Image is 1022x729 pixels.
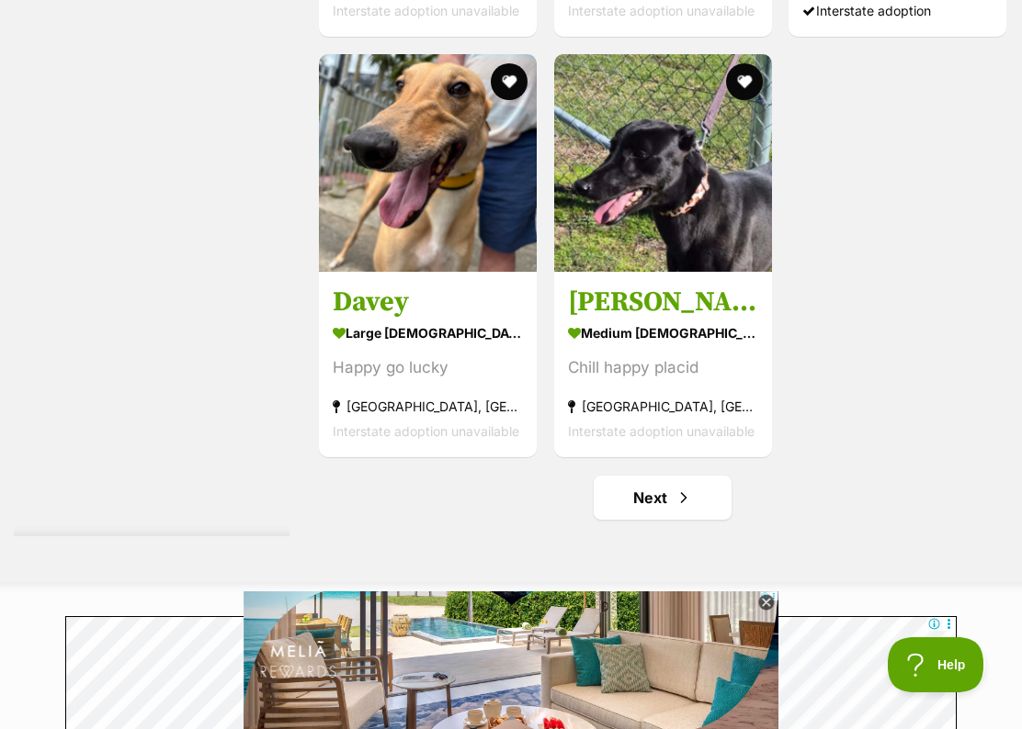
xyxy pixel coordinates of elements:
button: favourite [725,63,762,100]
div: Chill happy placid [568,355,758,380]
a: [PERSON_NAME] medium [DEMOGRAPHIC_DATA] Dog Chill happy placid [GEOGRAPHIC_DATA], [GEOGRAPHIC_DAT... [554,271,772,457]
img: Joey - Greyhound Dog [554,54,772,272]
a: Next page [594,476,732,520]
strong: [GEOGRAPHIC_DATA], [GEOGRAPHIC_DATA] [568,394,758,419]
div: Happy go lucky [333,355,523,380]
strong: medium [DEMOGRAPHIC_DATA] Dog [568,320,758,346]
strong: [GEOGRAPHIC_DATA], [GEOGRAPHIC_DATA] [333,394,523,419]
iframe: Help Scout Beacon - Open [888,637,985,692]
a: Davey large [DEMOGRAPHIC_DATA] Dog Happy go lucky [GEOGRAPHIC_DATA], [GEOGRAPHIC_DATA] Interstate... [319,271,537,457]
span: Interstate adoption unavailable [333,423,519,439]
nav: Pagination [317,476,1008,520]
button: favourite [491,63,528,100]
img: Davey - Greyhound Dog [319,54,537,272]
h3: Davey [333,285,523,320]
h3: [PERSON_NAME] [568,285,758,320]
iframe: Advertisement [176,637,846,720]
span: Interstate adoption unavailable [568,423,755,439]
strong: large [DEMOGRAPHIC_DATA] Dog [333,320,523,346]
span: Interstate adoption unavailable [568,3,755,18]
div: Melia-Rewards-horz-white-rgb [17,83,165,144]
span: Interstate adoption unavailable [333,3,519,18]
